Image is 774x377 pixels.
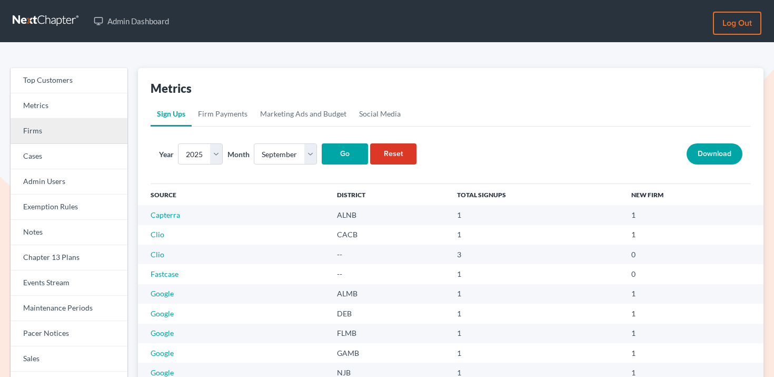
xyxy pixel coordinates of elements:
[329,205,449,225] td: ALNB
[687,143,742,165] input: Download
[151,309,174,318] a: Google
[151,349,174,357] a: Google
[227,149,250,160] label: Month
[370,143,416,165] a: Reset
[449,304,623,323] td: 1
[329,343,449,363] td: GAMB
[11,119,127,144] a: Firms
[449,245,623,264] td: 3
[138,184,329,205] th: Source
[329,245,449,264] td: --
[254,101,353,127] a: Marketing Ads and Budget
[11,93,127,119] a: Metrics
[151,101,192,127] a: Sign Ups
[151,230,164,239] a: Clio
[623,324,763,343] td: 1
[329,184,449,205] th: District
[151,289,174,298] a: Google
[11,245,127,270] a: Chapter 13 Plans
[11,68,127,93] a: Top Customers
[11,144,127,169] a: Cases
[151,328,174,337] a: Google
[151,250,164,259] a: Clio
[713,12,761,35] a: Log out
[159,149,174,160] label: Year
[329,304,449,323] td: DEB
[151,269,178,278] a: Fastcase
[11,296,127,321] a: Maintenance Periods
[623,245,763,264] td: 0
[623,284,763,304] td: 1
[329,324,449,343] td: FLMB
[353,101,407,127] a: Social Media
[11,169,127,195] a: Admin Users
[449,225,623,245] td: 1
[623,304,763,323] td: 1
[449,205,623,225] td: 1
[322,143,368,165] input: Go
[623,184,763,205] th: New Firm
[151,81,192,96] div: Metrics
[11,195,127,220] a: Exemption Rules
[151,368,174,377] a: Google
[11,346,127,372] a: Sales
[623,225,763,245] td: 1
[88,12,174,31] a: Admin Dashboard
[329,225,449,245] td: CACB
[11,270,127,296] a: Events Stream
[329,264,449,284] td: --
[449,264,623,284] td: 1
[11,220,127,245] a: Notes
[151,210,180,219] a: Capterra
[449,184,623,205] th: Total signups
[192,101,254,127] a: Firm Payments
[623,343,763,363] td: 1
[623,205,763,225] td: 1
[449,343,623,363] td: 1
[329,284,449,304] td: ALMB
[449,324,623,343] td: 1
[623,264,763,284] td: 0
[449,284,623,304] td: 1
[11,321,127,346] a: Pacer Notices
